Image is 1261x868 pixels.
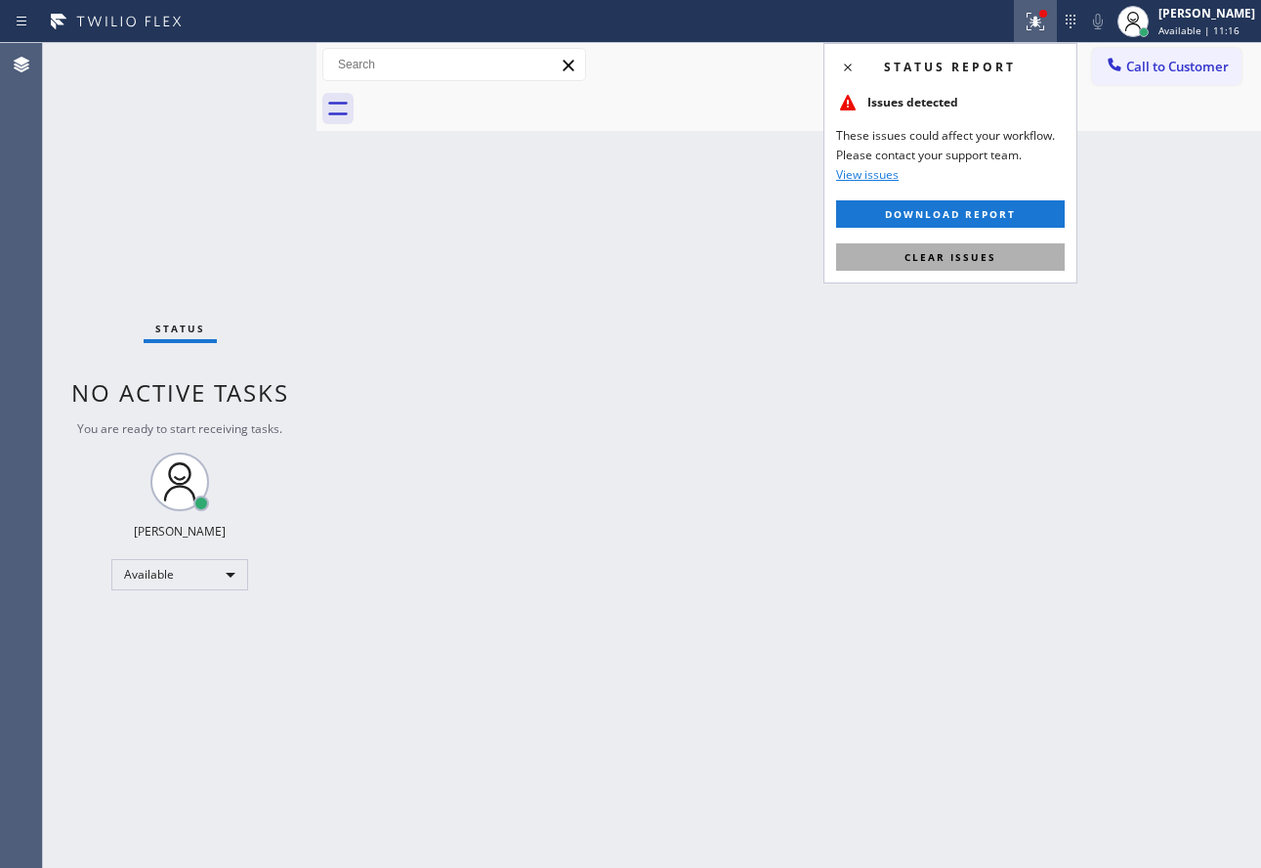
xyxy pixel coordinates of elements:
[134,523,226,540] div: [PERSON_NAME]
[1092,48,1241,85] button: Call to Customer
[1158,23,1240,37] span: Available | 11:16
[77,420,282,437] span: You are ready to start receiving tasks.
[1126,58,1229,75] span: Call to Customer
[1084,8,1112,35] button: Mute
[111,559,248,590] div: Available
[155,322,205,335] span: Status
[1158,5,1255,22] div: [PERSON_NAME]
[323,49,585,80] input: Search
[71,376,289,409] span: No active tasks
